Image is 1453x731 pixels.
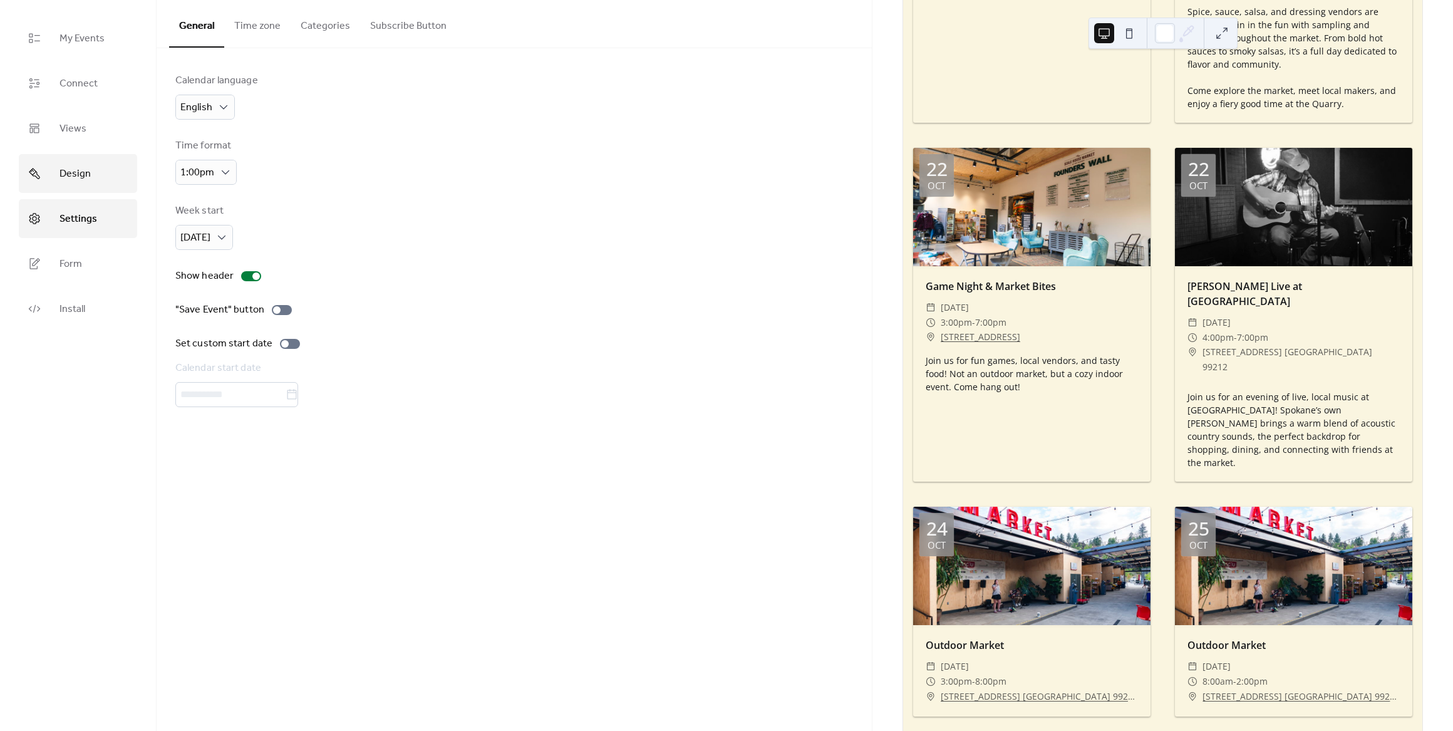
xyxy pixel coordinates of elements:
span: 1:00pm [180,163,214,182]
span: Form [59,254,82,274]
a: Install [19,289,137,328]
span: 4:00pm [1202,330,1234,345]
div: Time format [175,138,234,153]
div: ​ [926,689,936,704]
a: [STREET_ADDRESS] [GEOGRAPHIC_DATA] 99212 [941,689,1138,704]
div: Outdoor Market [1175,638,1412,653]
div: Join us for an evening of live, local music at [GEOGRAPHIC_DATA]! Spokane’s own [PERSON_NAME] bri... [1175,390,1412,469]
div: Join us for fun games, local vendors, and tasty food! Not an outdoor market, but a cozy indoor ev... [913,354,1151,393]
span: Install [59,299,85,319]
span: 8:00am [1202,674,1233,689]
div: Oct [1189,541,1207,550]
div: Show header [175,269,234,284]
span: [DATE] [1202,315,1231,330]
div: ​ [1187,345,1197,360]
a: Design [19,154,137,193]
span: [STREET_ADDRESS] [GEOGRAPHIC_DATA] 99212 [1202,345,1400,375]
div: Oct [928,541,946,550]
span: 7:00pm [975,315,1006,330]
span: 7:00pm [1237,330,1268,345]
span: Design [59,164,91,184]
div: ​ [1187,315,1197,330]
span: 3:00pm [941,315,972,330]
div: ​ [926,674,936,689]
span: Settings [59,209,97,229]
div: ​ [926,659,936,674]
div: Outdoor Market [913,638,1151,653]
div: Set custom start date [175,336,272,351]
div: ​ [1187,689,1197,704]
div: 25 [1188,519,1209,538]
div: Oct [928,181,946,190]
span: - [972,674,975,689]
span: 2:00pm [1236,674,1268,689]
div: 22 [926,160,948,179]
span: My Events [59,29,105,49]
div: ​ [926,300,936,315]
a: [STREET_ADDRESS] [941,329,1020,345]
div: 24 [926,519,948,538]
span: 8:00pm [975,674,1006,689]
span: [DATE] [180,228,210,247]
div: ​ [1187,330,1197,345]
div: ​ [926,315,936,330]
div: 22 [1188,160,1209,179]
span: - [1233,674,1236,689]
div: Oct [1189,181,1207,190]
div: "Save Event" button [175,303,264,318]
span: Views [59,119,86,139]
span: [DATE] [941,659,969,674]
div: ​ [1187,674,1197,689]
span: - [972,315,975,330]
div: Calendar start date [175,361,851,376]
span: [DATE] [1202,659,1231,674]
span: - [1234,330,1237,345]
a: Connect [19,64,137,103]
span: English [180,98,212,117]
div: Week start [175,204,230,219]
span: [DATE] [941,300,969,315]
a: Form [19,244,137,283]
div: ​ [926,329,936,345]
a: Views [19,109,137,148]
a: [STREET_ADDRESS] [GEOGRAPHIC_DATA] 99212 [1202,689,1400,704]
div: ​ [1187,659,1197,674]
div: Calendar language [175,73,258,88]
a: Settings [19,199,137,238]
div: [PERSON_NAME] Live at [GEOGRAPHIC_DATA] [1175,279,1412,309]
a: My Events [19,19,137,58]
div: Game Night & Market Bites [913,279,1151,294]
span: 3:00pm [941,674,972,689]
span: Connect [59,74,98,94]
